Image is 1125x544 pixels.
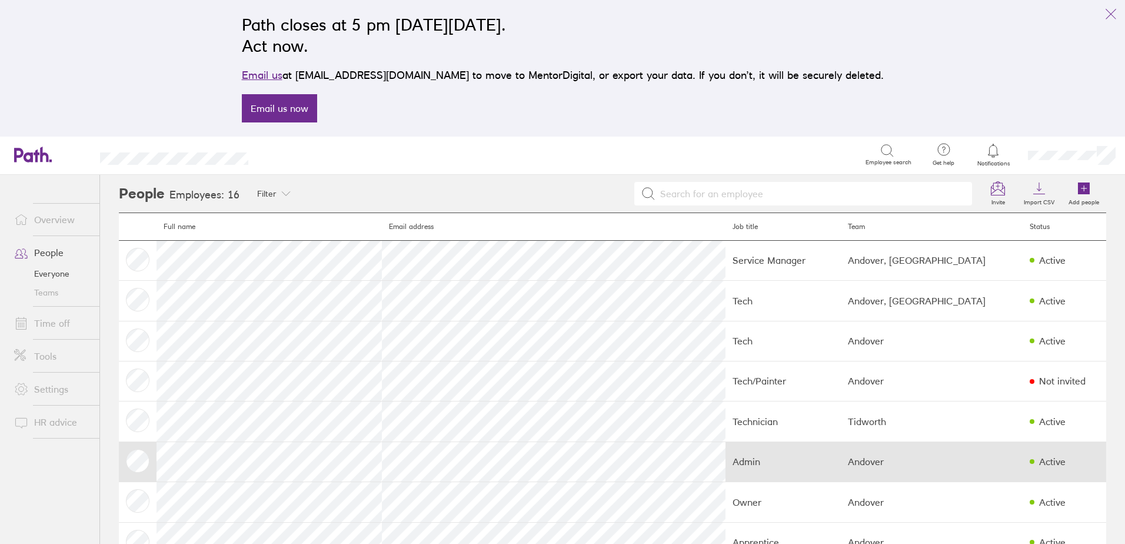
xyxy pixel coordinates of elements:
[242,69,282,81] a: Email us
[841,482,1022,522] td: Andover
[841,442,1022,482] td: Andover
[5,264,99,283] a: Everyone
[1039,255,1066,266] div: Active
[257,189,277,198] span: Filter
[655,183,966,205] input: Search for an employee
[725,361,841,401] td: Tech/Painter
[841,281,1022,321] td: Andover, [GEOGRAPHIC_DATA]
[280,149,310,160] div: Search
[725,240,841,280] td: Service Manager
[1017,195,1061,206] label: Import CSV
[725,213,841,241] th: Job title
[1039,497,1066,507] div: Active
[841,213,1022,241] th: Team
[242,67,884,84] p: at [EMAIL_ADDRESS][DOMAIN_NAME] to move to MentorDigital, or export your data. If you don’t, it w...
[5,311,99,335] a: Time off
[169,189,239,201] h3: Employees: 16
[725,321,841,361] td: Tech
[1017,175,1061,213] a: Import CSV
[1039,416,1066,427] div: Active
[1061,175,1106,213] a: Add people
[974,160,1013,167] span: Notifications
[5,283,99,302] a: Teams
[157,213,382,241] th: Full name
[841,240,1022,280] td: Andover, [GEOGRAPHIC_DATA]
[841,361,1022,401] td: Andover
[382,213,725,241] th: Email address
[725,482,841,522] td: Owner
[242,94,317,122] a: Email us now
[119,175,165,213] h2: People
[5,344,99,368] a: Tools
[1039,336,1066,346] div: Active
[1039,456,1066,467] div: Active
[1039,296,1066,306] div: Active
[841,321,1022,361] td: Andover
[5,241,99,264] a: People
[725,281,841,321] td: Tech
[866,159,911,166] span: Employee search
[5,377,99,401] a: Settings
[984,195,1012,206] label: Invite
[725,402,841,442] td: Technician
[5,208,99,231] a: Overview
[1039,376,1086,386] div: Not invited
[1061,195,1106,206] label: Add people
[841,402,1022,442] td: Tidworth
[979,175,1017,213] a: Invite
[725,442,841,482] td: Admin
[5,410,99,434] a: HR advice
[242,14,884,57] h2: Path closes at 5 pm [DATE][DATE]. Act now.
[974,142,1013,167] a: Notifications
[1023,213,1106,241] th: Status
[924,160,963,167] span: Get help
